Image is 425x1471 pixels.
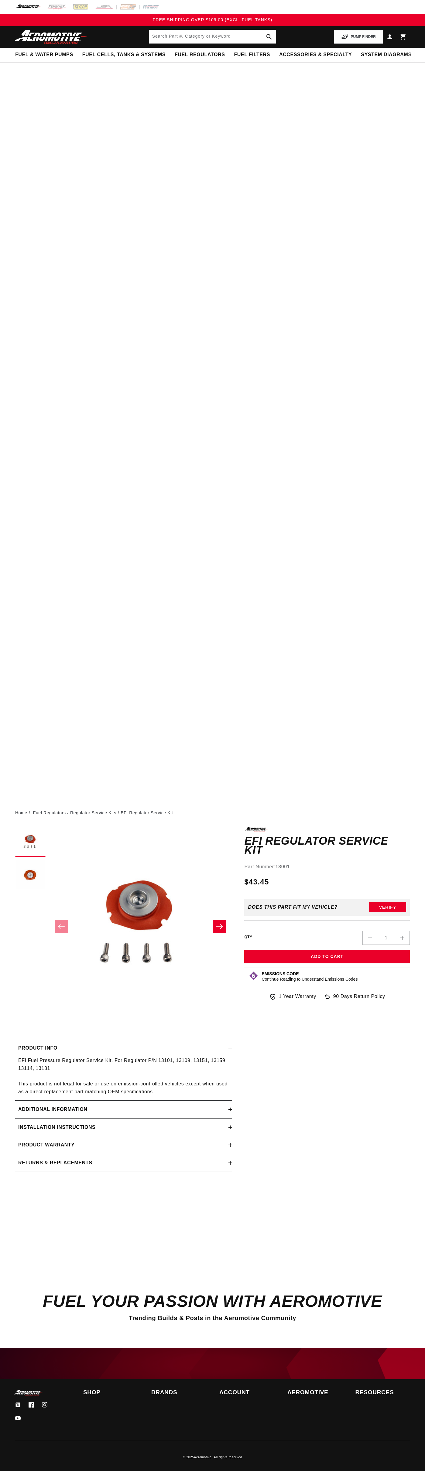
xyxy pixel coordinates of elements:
img: Emissions code [249,971,259,981]
li: Fuel Regulators [33,809,70,816]
a: 1 Year Warranty [269,993,316,1000]
span: Fuel Cells, Tanks & Systems [82,52,166,58]
small: All rights reserved [214,1456,242,1459]
strong: Emissions Code [262,971,299,976]
span: Trending Builds & Posts in the Aeromotive Community [129,1315,296,1321]
button: Slide left [55,920,68,933]
img: Aeromotive [13,1390,43,1396]
button: Load image 2 in gallery view [15,860,46,890]
media-gallery: Gallery Viewer [15,827,232,1027]
span: Accessories & Specialty [279,52,352,58]
summary: Additional information [15,1101,232,1118]
span: $43.45 [244,877,269,887]
li: Regulator Service Kits [70,809,121,816]
button: Slide right [213,920,226,933]
small: © 2025 . [183,1456,213,1459]
span: 90 Days Return Policy [333,993,385,1006]
a: Aeromotive [194,1456,212,1459]
a: 90 Days Return Policy [324,993,385,1006]
h2: Product Info [18,1044,57,1052]
summary: System Diagrams [356,48,416,62]
summary: Installation Instructions [15,1119,232,1136]
button: PUMP FINDER [334,30,383,44]
h2: Fuel Your Passion with Aeromotive [15,1294,410,1308]
button: Add to Cart [244,950,410,963]
button: Emissions CodeContinue Reading to Understand Emissions Codes [262,971,358,982]
span: FREE SHIPPING OVER $109.00 (EXCL. FUEL TANKS) [153,17,272,22]
h2: Installation Instructions [18,1123,95,1131]
label: QTY [244,935,252,940]
summary: Brands [151,1390,206,1395]
button: search button [262,30,276,43]
button: Verify [369,902,406,912]
summary: Shop [83,1390,138,1395]
summary: Fuel Regulators [170,48,229,62]
summary: Account [219,1390,274,1395]
div: Does This part fit My vehicle? [248,904,338,910]
summary: Accessories & Specialty [275,48,356,62]
img: Aeromotive [13,30,89,44]
h2: Product warranty [18,1141,75,1149]
summary: Fuel Cells, Tanks & Systems [78,48,170,62]
summary: Resources [355,1390,410,1395]
summary: Fuel & Water Pumps [11,48,78,62]
li: EFI Regulator Service Kit [121,809,173,816]
span: Fuel Regulators [175,52,225,58]
a: Home [15,809,27,816]
summary: Product warranty [15,1136,232,1154]
h1: EFI Regulator Service Kit [244,836,410,855]
summary: Returns & replacements [15,1154,232,1172]
input: Search by Part Number, Category or Keyword [149,30,276,43]
p: EFI Fuel Pressure Regulator Service Kit. For Regulator P/N 13101, 13109, 13151, 13159, 13114, 131... [18,1057,229,1095]
summary: Fuel Filters [229,48,275,62]
nav: breadcrumbs [15,809,410,816]
div: Part Number: [244,863,410,871]
span: Fuel Filters [234,52,270,58]
h2: Additional information [18,1105,87,1113]
h2: Returns & replacements [18,1159,92,1167]
summary: Aeromotive [287,1390,342,1395]
button: Load image 1 in gallery view [15,827,46,857]
strong: 13001 [276,864,290,869]
span: Fuel & Water Pumps [15,52,73,58]
span: System Diagrams [361,52,411,58]
p: Continue Reading to Understand Emissions Codes [262,976,358,982]
span: 1 Year Warranty [279,993,316,1000]
summary: Product Info [15,1039,232,1057]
